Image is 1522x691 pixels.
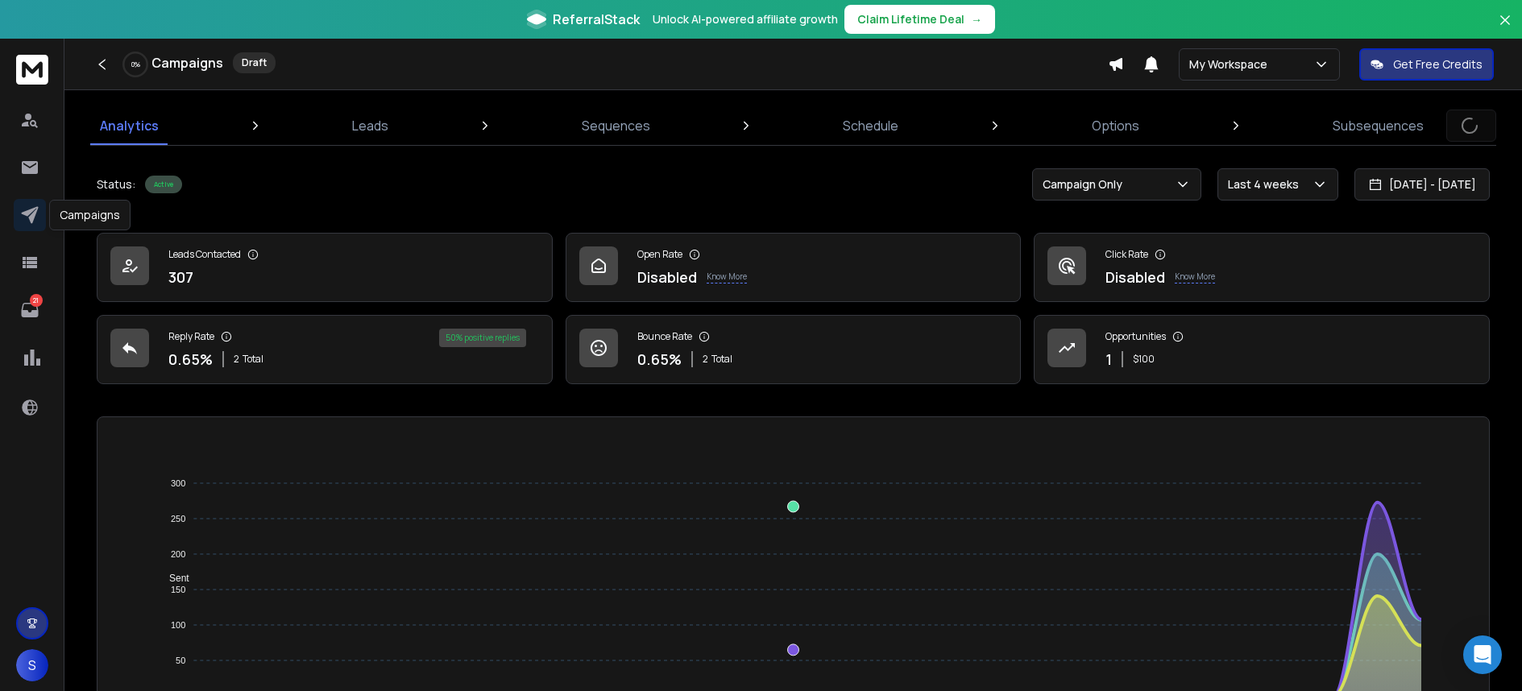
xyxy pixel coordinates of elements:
[168,330,214,343] p: Reply Rate
[707,271,747,283] p: Know More
[16,649,48,681] button: S
[1034,315,1490,384] a: Opportunities1$100
[1333,116,1424,135] p: Subsequences
[145,176,182,193] div: Active
[171,585,185,594] tspan: 150
[566,233,1022,302] a: Open RateDisabledKnow More
[637,348,682,370] p: 0.65 %
[352,116,388,135] p: Leads
[171,478,185,488] tspan: 300
[1105,330,1166,343] p: Opportunities
[168,266,193,288] p: 307
[1463,635,1502,674] div: Open Intercom Messenger
[1393,56,1483,72] p: Get Free Credits
[14,294,46,326] a: 21
[553,10,640,29] span: ReferralStack
[49,200,131,230] div: Campaigns
[90,106,168,145] a: Analytics
[97,315,553,384] a: Reply Rate0.65%2Total50% positive replies
[1189,56,1274,72] p: My Workspace
[30,294,43,307] p: 21
[1105,266,1165,288] p: Disabled
[1359,48,1494,81] button: Get Free Credits
[844,5,995,34] button: Claim Lifetime Deal→
[1092,116,1139,135] p: Options
[971,11,982,27] span: →
[703,353,708,366] span: 2
[1105,248,1148,261] p: Click Rate
[234,353,239,366] span: 2
[342,106,398,145] a: Leads
[171,620,185,630] tspan: 100
[637,330,692,343] p: Bounce Rate
[97,233,553,302] a: Leads Contacted307
[151,53,223,72] h1: Campaigns
[157,573,189,584] span: Sent
[1043,176,1129,192] p: Campaign Only
[1323,106,1433,145] a: Subsequences
[582,116,650,135] p: Sequences
[1354,168,1490,201] button: [DATE] - [DATE]
[653,11,838,27] p: Unlock AI-powered affiliate growth
[176,656,185,665] tspan: 50
[843,116,898,135] p: Schedule
[243,353,263,366] span: Total
[439,329,526,347] div: 50 % positive replies
[572,106,660,145] a: Sequences
[168,248,241,261] p: Leads Contacted
[833,106,908,145] a: Schedule
[233,52,276,73] div: Draft
[171,514,185,523] tspan: 250
[1495,10,1516,48] button: Close banner
[1034,233,1490,302] a: Click RateDisabledKnow More
[637,266,697,288] p: Disabled
[1105,348,1112,370] p: 1
[566,315,1022,384] a: Bounce Rate0.65%2Total
[131,60,140,69] p: 0 %
[100,116,159,135] p: Analytics
[637,248,682,261] p: Open Rate
[168,348,213,370] p: 0.65 %
[1082,106,1149,145] a: Options
[97,176,135,192] p: Status:
[1175,271,1215,283] p: Know More
[1133,353,1155,366] p: $ 100
[171,549,185,559] tspan: 200
[1228,176,1305,192] p: Last 4 weeks
[711,353,732,366] span: Total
